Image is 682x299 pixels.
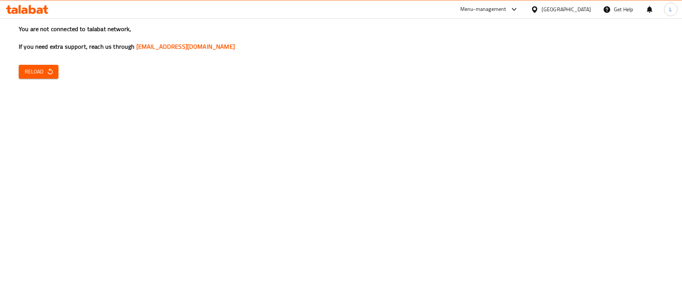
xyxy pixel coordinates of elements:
div: Menu-management [460,5,506,14]
span: L [669,5,672,13]
h3: You are not connected to talabat network, If you need extra support, reach us through [19,25,663,51]
button: Reload [19,65,58,79]
span: Reload [25,67,52,76]
div: [GEOGRAPHIC_DATA] [542,5,591,13]
a: [EMAIL_ADDRESS][DOMAIN_NAME] [136,41,235,52]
